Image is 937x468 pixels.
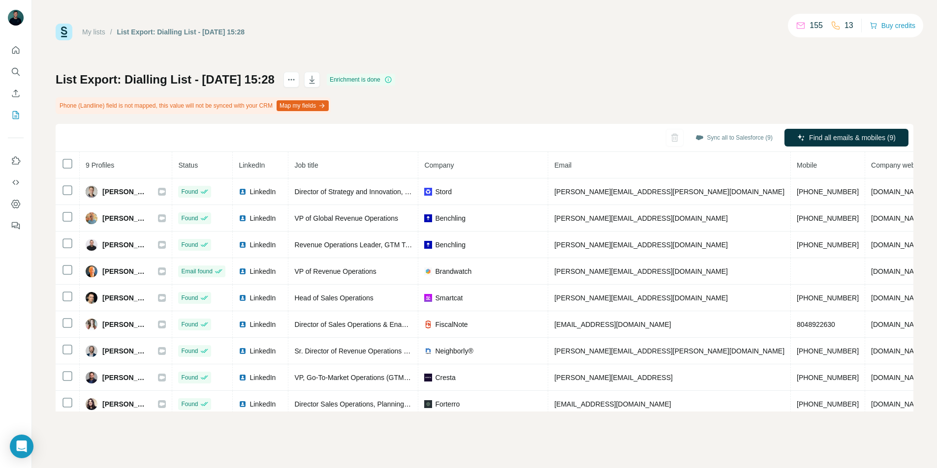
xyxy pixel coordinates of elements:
span: LinkedIn [250,187,276,197]
span: Email found [181,267,212,276]
span: LinkedIn [250,266,276,276]
span: [PERSON_NAME] [102,399,148,409]
span: LinkedIn [239,161,265,169]
span: 8048922630 [797,321,835,328]
span: Benchling [435,240,466,250]
span: VP, Go-To-Market Operations (GTM Strategy, Revenue Technology, Deal Desk, Procurement & Analytics) [294,374,615,381]
span: LinkedIn [250,213,276,223]
span: LinkedIn [250,293,276,303]
span: Sr. Director of Revenue Operations (RevOps) and Performance Marketing [294,347,520,355]
span: LinkedIn [250,399,276,409]
span: Head of Sales Operations [294,294,373,302]
span: Job title [294,161,318,169]
img: Avatar [86,319,97,330]
button: Use Surfe on LinkedIn [8,152,24,170]
span: VP of Revenue Operations [294,267,376,275]
span: Found [181,214,198,223]
span: VP of Global Revenue Operations [294,214,398,222]
span: [DOMAIN_NAME] [871,294,926,302]
img: company-logo [424,267,432,275]
span: [DOMAIN_NAME] [871,374,926,381]
button: Enrich CSV [8,85,24,102]
span: Director Sales Operations, Planning and Analysis [294,400,444,408]
span: FiscalNote [435,320,468,329]
img: Avatar [86,345,97,357]
span: Benchling [435,213,466,223]
img: company-logo [424,321,432,328]
span: Found [181,187,198,196]
span: [PERSON_NAME][EMAIL_ADDRESS][PERSON_NAME][DOMAIN_NAME] [554,188,784,196]
span: Company [424,161,454,169]
span: Revenue Operations Leader, GTM Technology [294,241,436,249]
button: Buy credits [870,19,915,32]
span: [PERSON_NAME][EMAIL_ADDRESS][DOMAIN_NAME] [554,294,727,302]
button: actions [283,72,299,88]
span: [DOMAIN_NAME] [871,214,926,222]
span: Neighborly® [435,346,473,356]
span: [PERSON_NAME] [102,320,148,329]
img: LinkedIn logo [239,400,247,408]
span: [PHONE_NUMBER] [797,188,859,196]
img: company-logo [424,241,432,249]
span: Found [181,347,198,355]
img: LinkedIn logo [239,188,247,196]
p: 155 [810,20,823,31]
span: [PERSON_NAME] [102,213,148,223]
span: Found [181,293,198,302]
span: [PERSON_NAME] [102,346,148,356]
span: LinkedIn [250,240,276,250]
img: LinkedIn logo [239,294,247,302]
img: Avatar [86,186,97,198]
span: Cresta [435,373,455,382]
div: List Export: Dialling List - [DATE] 15:28 [117,27,245,37]
button: Find all emails & mobiles (9) [784,129,908,146]
span: Find all emails & mobiles (9) [809,133,896,143]
img: LinkedIn logo [239,347,247,355]
button: Feedback [8,217,24,234]
span: Found [181,320,198,329]
button: Use Surfe API [8,174,24,191]
span: Found [181,400,198,409]
img: LinkedIn logo [239,267,247,275]
span: [PHONE_NUMBER] [797,294,859,302]
a: My lists [82,28,105,36]
div: Open Intercom Messenger [10,435,33,458]
span: [PERSON_NAME][EMAIL_ADDRESS] [554,374,672,381]
img: Avatar [86,239,97,251]
span: [DOMAIN_NAME] [871,188,926,196]
span: [PERSON_NAME] [102,373,149,382]
span: [DOMAIN_NAME] [871,347,926,355]
img: Avatar [86,372,97,383]
span: Status [178,161,198,169]
span: Company website [871,161,926,169]
button: Sync all to Salesforce (9) [688,130,780,145]
span: Stord [435,187,451,197]
span: Email [554,161,571,169]
p: 13 [844,20,853,31]
img: Avatar [86,265,97,277]
button: My lists [8,106,24,124]
span: [PHONE_NUMBER] [797,400,859,408]
span: [PERSON_NAME][EMAIL_ADDRESS][DOMAIN_NAME] [554,214,727,222]
img: company-logo [424,374,432,381]
span: [PERSON_NAME] [102,266,148,276]
h1: List Export: Dialling List - [DATE] 15:28 [56,72,275,88]
span: [DOMAIN_NAME] [871,400,926,408]
span: 9 Profiles [86,161,114,169]
button: Map my fields [277,100,329,111]
span: Director of Sales Operations & Enablement [294,321,426,328]
span: [PHONE_NUMBER] [797,374,859,381]
button: Quick start [8,41,24,59]
img: company-logo [424,188,432,196]
span: [PERSON_NAME] [102,240,149,250]
button: Dashboard [8,195,24,213]
img: LinkedIn logo [239,321,247,328]
span: [EMAIL_ADDRESS][DOMAIN_NAME] [554,400,671,408]
img: LinkedIn logo [239,374,247,381]
img: Surfe Logo [56,24,72,40]
span: [DOMAIN_NAME] [871,267,926,275]
span: Smartcat [435,293,463,303]
img: Avatar [8,10,24,26]
span: LinkedIn [250,373,276,382]
span: LinkedIn [250,346,276,356]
